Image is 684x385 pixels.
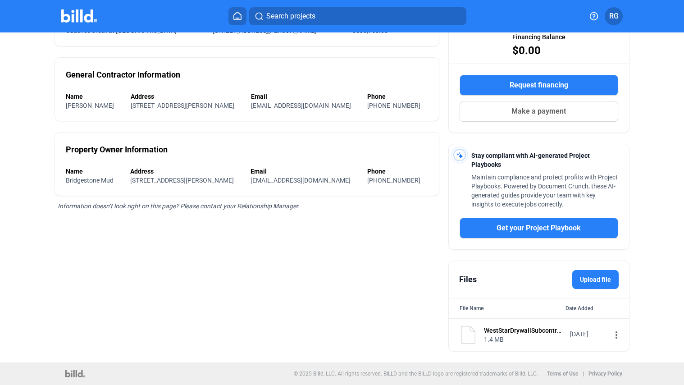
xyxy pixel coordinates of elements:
p: © 2025 Billd, LLC. All rights reserved. BILLD and the BILLD logo are registered trademarks of Bil... [294,371,538,377]
div: Email [251,167,358,176]
div: Property Owner Information [66,143,168,156]
img: Billd Company Logo [61,9,97,23]
button: Request financing [460,75,618,96]
div: File Name [460,304,483,313]
div: [DATE] [570,330,606,339]
p: | [583,371,584,377]
span: Search projects [266,11,315,22]
img: document [459,326,477,344]
div: Phone [367,92,428,101]
div: WestStarDrywallSubcontractEXECUTEDCCGC.pdf [484,326,564,335]
span: [PERSON_NAME] [66,102,114,109]
div: Email [251,92,359,101]
div: Address [130,167,242,176]
span: Make a payment [511,106,566,117]
button: RG [605,7,623,25]
b: Terms of Use [547,371,578,377]
img: logo [65,370,85,377]
label: Upload file [572,270,619,289]
span: Bridgestone Mud [66,177,114,184]
span: [PHONE_NUMBER] [367,102,420,109]
mat-icon: more_vert [611,330,622,340]
span: [EMAIL_ADDRESS][DOMAIN_NAME] [251,177,351,184]
span: Get your Project Playbook [497,223,581,234]
span: Financing Balance [512,32,565,41]
button: Get your Project Playbook [460,218,618,238]
button: Search projects [249,7,466,25]
b: Privacy Policy [588,371,622,377]
div: Name [66,167,121,176]
span: [EMAIL_ADDRESS][DOMAIN_NAME] [251,102,351,109]
div: Files [459,273,477,286]
div: Address [131,92,242,101]
span: Request financing [510,80,568,91]
span: Maintain compliance and protect profits with Project Playbooks. Powered by Document Crunch, these... [471,174,618,208]
span: [STREET_ADDRESS][PERSON_NAME] [131,102,234,109]
span: [PHONE_NUMBER] [367,177,420,184]
span: Information doesn’t look right on this page? Please contact your Relationship Manager. [58,202,300,210]
span: [STREET_ADDRESS][PERSON_NAME] [130,177,234,184]
div: Phone [367,167,428,176]
span: RG [609,11,619,22]
button: Make a payment [460,101,618,122]
div: General Contractor Information [66,69,180,81]
div: Name [66,92,122,101]
span: Stay compliant with AI-generated Project Playbooks [471,152,590,168]
div: 1.4 MB [484,335,564,344]
span: $0.00 [512,43,541,58]
div: Date Added [565,304,618,313]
